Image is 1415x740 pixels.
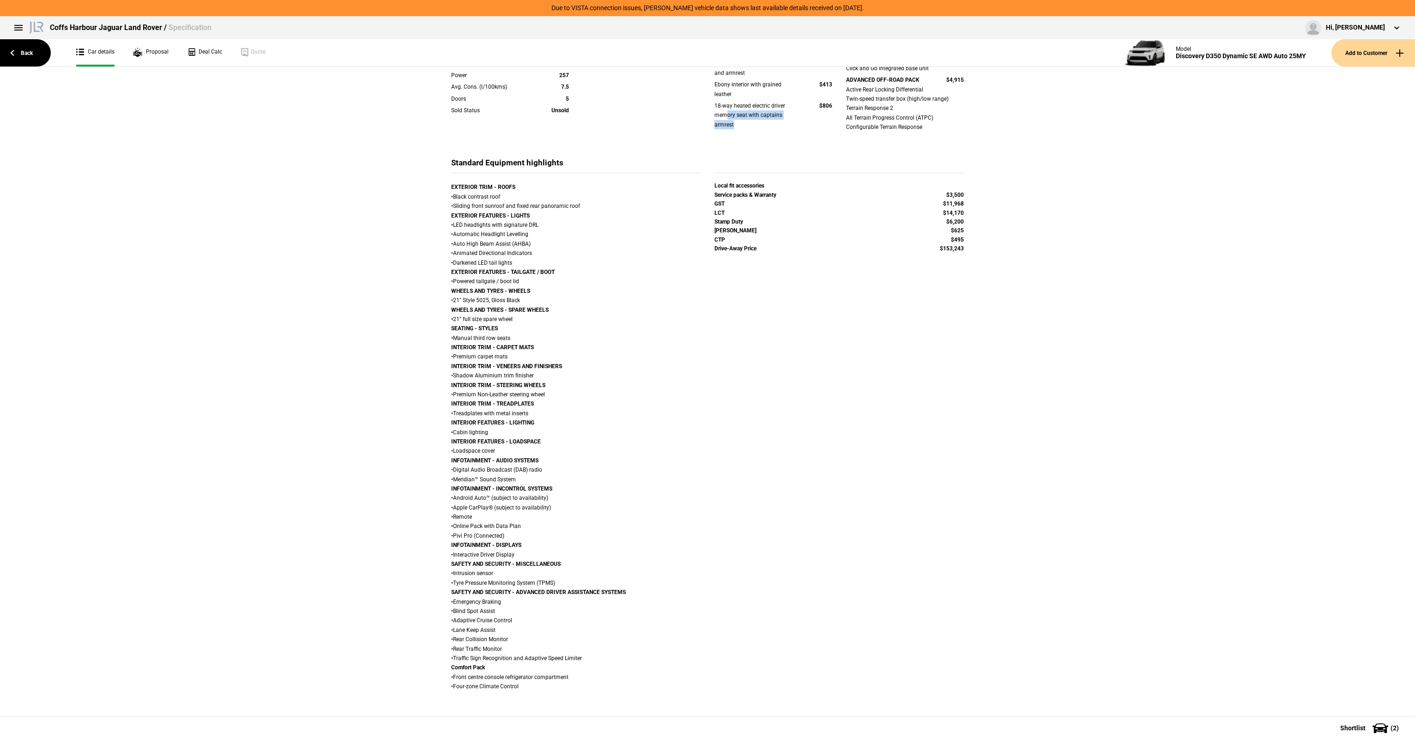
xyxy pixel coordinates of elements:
strong: 7.5 [561,84,569,90]
strong: CTP [714,237,725,243]
div: Ebony interior with grained leather [714,80,797,99]
strong: $11,968 [943,200,964,207]
strong: INFOTAINMENT - AUDIO SYSTEMS [451,457,538,464]
strong: [PERSON_NAME] [714,227,756,234]
strong: Unsold [551,107,569,114]
img: landrover.png [28,20,45,34]
a: Proposal [133,39,169,67]
strong: $413 [819,81,832,88]
strong: $625 [951,227,964,234]
a: Deal Calc [187,39,222,67]
strong: Local fit accessories [714,182,764,189]
div: Sold Status [451,106,522,115]
strong: INTERIOR TRIM - STEERING WHEELS [451,382,545,388]
span: Specification [169,23,212,32]
div: Discovery D350 Dynamic SE AWD Auto 25MY [1176,52,1306,60]
strong: EXTERIOR TRIM - ROOFS [451,184,515,190]
strong: 257 [559,72,569,79]
strong: INTERIOR FEATURES - LOADSPACE [451,438,541,445]
strong: $4,915 [946,77,964,83]
strong: GST [714,200,725,207]
div: Doors [451,94,522,103]
div: Coffs Harbour Jaguar Land Rover / [50,23,212,33]
strong: $3,500 [946,192,964,198]
strong: $14,170 [943,210,964,216]
strong: $495 [951,237,964,243]
div: Avg. Cons. (l/100kms) [451,82,522,91]
button: Add to Customer [1331,39,1415,67]
div: Power [451,71,522,80]
strong: INTERIOR TRIM - TREADPLATES [451,400,534,407]
strong: ADVANCED OFF-ROAD PACK [846,77,919,83]
strong: Service packs & Warranty [714,192,776,198]
button: Shortlist(2) [1326,716,1415,740]
strong: WHEELS AND TYRES - WHEELS [451,288,530,294]
strong: INFOTAINMENT - INCONTROL SYSTEMS [451,485,552,492]
strong: INFOTAINMENT - DISPLAYS [451,542,521,548]
div: 18-way heated electric driver memory seat with captains armrest [714,101,797,129]
strong: $806 [819,103,832,109]
strong: Comfort Pack [451,664,485,671]
div: Model [1176,46,1306,52]
strong: SAFETY AND SECURITY - MISCELLANEOUS [451,561,561,567]
div: Active Rear Locking Differential Twin-speed transfer box (high/low range) Terrain Response 2 All ... [846,85,964,132]
div: Standard Equipment highlights [451,158,701,174]
span: Shortlist [1340,725,1366,731]
span: ( 2 ) [1391,725,1399,731]
strong: EXTERIOR FEATURES - LIGHTS [451,212,530,219]
strong: SAFETY AND SECURITY - ADVANCED DRIVER ASSISTANCE SYSTEMS [451,589,626,595]
strong: LCT [714,210,725,216]
strong: INTERIOR TRIM - CARPET MATS [451,344,534,351]
div: • Black contrast roof • Sliding front sunroof and fixed rear panoramic roof • LED headlights with... [451,182,701,691]
strong: Stamp Duty [714,218,743,225]
strong: INTERIOR TRIM - VENEERS AND FINISHERS [451,363,562,370]
strong: SEATING - STYLES [451,325,498,332]
strong: $153,243 [940,245,964,252]
a: Car details [76,39,115,67]
strong: 5 [566,96,569,102]
strong: Drive-Away Price [714,245,756,252]
strong: EXTERIOR FEATURES - TAILGATE / BOOT [451,269,555,275]
strong: $6,200 [946,218,964,225]
strong: INTERIOR FEATURES - LIGHTING [451,419,534,426]
strong: WHEELS AND TYRES - SPARE WHEELS [451,307,549,313]
div: Hi, [PERSON_NAME] [1326,23,1385,32]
